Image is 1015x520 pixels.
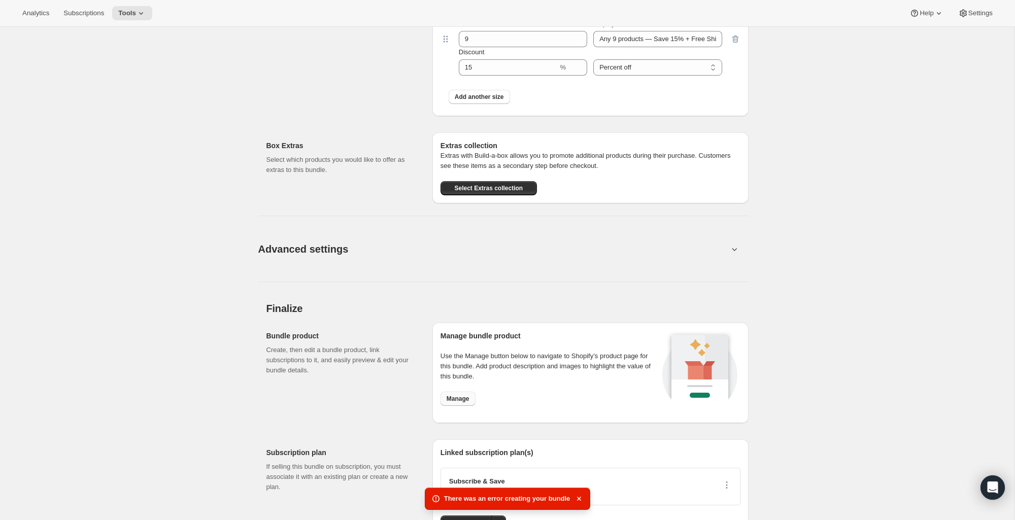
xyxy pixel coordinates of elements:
[266,345,416,375] p: Create, then edit a bundle product, link subscriptions to it, and easily preview & edit your bund...
[968,9,993,17] span: Settings
[441,141,740,151] h6: Extras collection
[252,229,734,268] button: Advanced settings
[441,151,740,171] p: Extras with Build-a-box allows you to promote additional products during their purchase. Customer...
[266,302,749,315] h2: Finalize
[441,351,659,382] p: Use the Manage button below to navigate to Shopify’s product page for this bundle. Add product de...
[63,9,104,17] span: Subscriptions
[449,90,510,104] button: Add another size
[57,6,110,20] button: Subscriptions
[441,181,537,195] button: Select Extras collection
[447,395,469,403] span: Manage
[444,494,570,504] span: There was an error creating your bundle
[266,155,416,175] p: Select which products you would like to offer as extras to this bundle.
[266,447,416,458] h2: Subscription plan
[455,93,504,101] span: Add another size
[22,9,49,17] span: Analytics
[266,462,416,492] p: If selling this bundle on subscription, you must associate it with an existing plan or create a n...
[593,31,722,47] input: Display label
[903,6,950,20] button: Help
[920,9,933,17] span: Help
[449,487,554,497] p: 3 frequencies applied to 3 box sizes
[449,476,554,487] p: Subscribe & Save
[441,392,476,406] button: Manage
[266,331,416,341] h2: Bundle product
[952,6,999,20] button: Settings
[118,9,136,17] span: Tools
[980,475,1005,500] div: Open Intercom Messenger
[459,48,485,56] span: Discount
[16,6,55,20] button: Analytics
[454,184,523,192] span: Select Extras collection
[112,6,152,20] button: Tools
[258,241,349,257] span: Advanced settings
[441,331,659,341] h2: Manage bundle product
[266,141,416,151] h2: Box Extras
[560,63,566,71] span: %
[441,447,740,458] h2: Linked subscription plan(s)
[459,31,572,47] input: Box size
